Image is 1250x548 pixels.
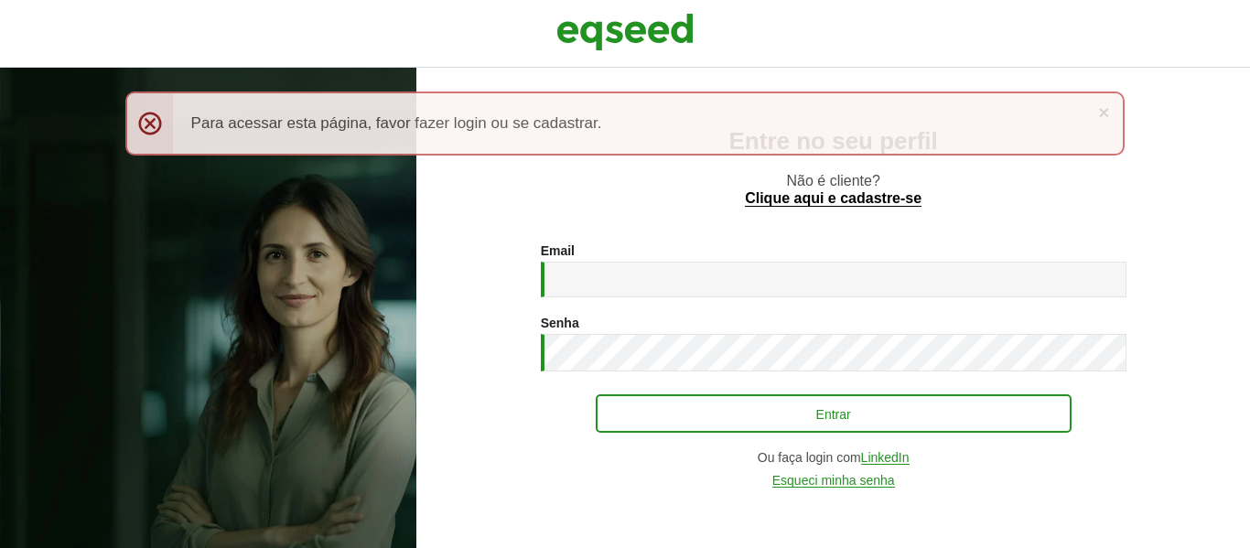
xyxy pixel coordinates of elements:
a: Clique aqui e cadastre-se [745,191,921,207]
label: Senha [541,317,579,329]
a: LinkedIn [861,451,910,465]
label: Email [541,244,575,257]
a: Esqueci minha senha [772,474,895,488]
div: Ou faça login com [541,451,1126,465]
div: Para acessar esta página, favor fazer login ou se cadastrar. [125,91,1126,156]
a: × [1098,102,1109,122]
p: Não é cliente? [453,172,1213,207]
img: EqSeed Logo [556,9,694,55]
button: Entrar [596,394,1072,433]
